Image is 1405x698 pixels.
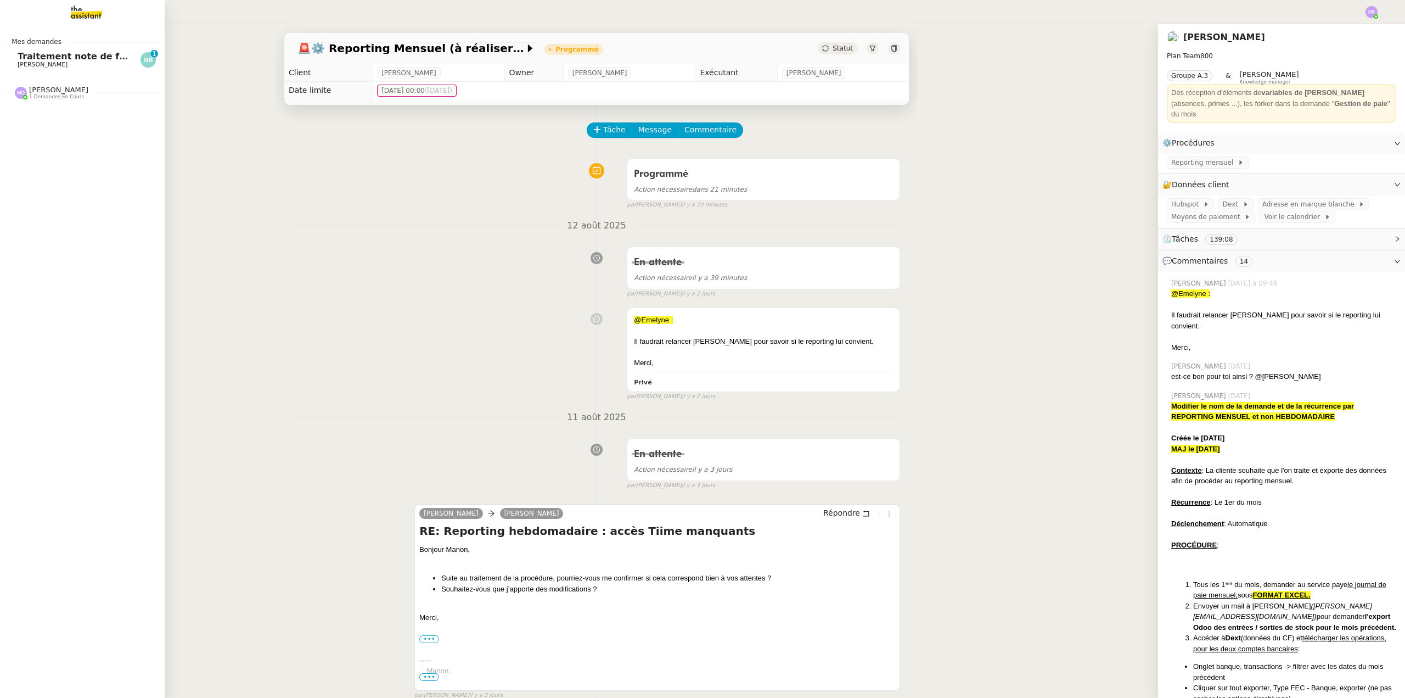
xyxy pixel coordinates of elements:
span: il y a 2 jours [682,289,715,299]
span: ⚙️ [1162,137,1219,149]
button: Tâche [587,122,632,138]
a: [PERSON_NAME] [500,509,564,518]
span: [PERSON_NAME] [18,61,68,68]
u: FORMAT EXCEL. [1252,591,1310,599]
li: Accéder à (données du CF) et : [1193,633,1396,654]
button: Répondre [819,507,874,519]
small: [PERSON_NAME] [627,289,715,299]
strong: Modifier le nom de la demande et de la récurrence par REPORTING MENSUEL et non HEBDOMADAIRE [1171,402,1354,421]
span: [DATE] 00:00 [381,85,452,96]
span: ([DATE]) [425,87,452,94]
span: [PERSON_NAME] [1171,361,1228,371]
span: [DATE] [1228,391,1253,401]
img: svg [1365,6,1378,18]
img: svg [140,52,156,68]
span: 11 août 2025 [558,410,634,425]
app-user-label: Knowledge manager [1240,70,1299,85]
span: Mes demandes [5,36,68,47]
div: : [1171,540,1396,551]
li: Onglet banque, transactions -> filtrer avec les dates du mois précédent [1193,661,1396,683]
span: Action nécessaire [634,274,692,282]
span: Tâches [1172,234,1198,243]
span: [DATE] à 09:46 [1228,278,1280,288]
span: [PERSON_NAME] [572,68,627,79]
img: svg [15,87,27,99]
span: & [1226,70,1230,85]
div: Il faudrait relancer [PERSON_NAME] pour savoir si le reporting lui convient. [634,336,893,347]
div: Merci, [419,612,895,623]
nz-tag: Groupe A.3 [1167,70,1212,81]
p: 1 [152,50,156,60]
small: [PERSON_NAME] [627,481,715,490]
strong: variables de [PERSON_NAME] [1261,88,1364,97]
strong: l'export Odoo des entrées / sorties de stock pour le mois précédent. [1193,612,1396,632]
td: Exécutant [695,64,777,82]
span: [PERSON_NAME] [786,68,841,79]
nz-badge-sup: 1 [150,50,158,58]
span: 800 [1200,52,1213,60]
div: 💬Commentaires 14 [1158,250,1405,272]
span: Action nécessaire [634,186,692,193]
span: ⚙️ Reporting Mensuel (à réaliser dès réception salaires juillet) [297,43,525,54]
div: 🔐Données client [1158,174,1405,196]
td: Owner [504,64,563,82]
span: il y a 39 minutes [634,274,747,282]
h4: RE: Reporting hebdomadaire : accès Tiime manquants [419,523,895,539]
span: [DATE] [1228,361,1253,371]
small: [PERSON_NAME] [627,200,727,210]
span: 💬 [1162,256,1257,265]
div: Merci, [1171,342,1396,353]
span: Hubspot [1171,199,1203,210]
span: il y a 3 jours [634,466,732,473]
div: est-ce bon pour toi ainsi ? @[PERSON_NAME] [1171,371,1396,382]
span: Statut [833,44,853,52]
span: Traitement note de frais 1er semestre 2025 [18,51,234,62]
u: Déclenchement [1171,520,1224,528]
span: par [627,392,636,401]
strong: Dext [1226,634,1241,642]
div: ⚙️Procédures [1158,132,1405,154]
span: Procédures [1172,138,1215,147]
li: Envoyer un mail à [PERSON_NAME] pour demander [1193,601,1396,633]
span: Commentaires [1172,256,1228,265]
span: Action nécessaire [634,466,692,473]
strong: MAJ le [DATE] [1171,445,1220,453]
span: par [627,481,636,490]
div: Merci, [634,358,893,368]
span: Commentaire [684,124,737,136]
span: En attente [634,449,682,459]
img: users%2FQNmrJKjvCnhZ9wRJPnUNc9lj8eE3%2Favatar%2F5ca36b56-0364-45de-a850-26ae83da85f1 [1167,31,1179,43]
span: @Emelyne : [1171,289,1210,298]
span: il y a 20 minutes [682,200,728,210]
span: dans 21 minutes [634,186,747,193]
span: il y a 2 jours [682,392,715,401]
span: 12 août 2025 [558,219,634,233]
span: il y a 3 jours [682,481,715,490]
div: Programmé [555,46,599,53]
strong: Gestion de paie [1334,99,1387,108]
span: Dext [1223,199,1243,210]
a: [PERSON_NAME] [419,509,483,518]
span: Répondre [823,507,860,518]
span: Knowledge manager [1240,79,1291,85]
u: Contexte [1171,466,1202,474]
div: Je viens de finaliser la procédure de reporting mensuel, qui a également été mise à jour selon vo... [427,687,895,698]
span: ⏲️ [1162,234,1246,243]
span: Reporting mensuel [1171,157,1238,168]
a: [PERSON_NAME] [1183,32,1265,42]
span: Moyens de paiement [1171,211,1244,222]
u: Récurrence [1171,498,1211,506]
span: [PERSON_NAME] [1240,70,1299,79]
div: Bonjour Manon, [419,544,895,555]
div: ----- [419,655,895,666]
div: ⏲️Tâches 139:08 [1158,228,1405,250]
b: Privé [634,379,651,386]
span: par [627,200,636,210]
u: télécharger les opérations, pour les deux comptes bancaires [1193,634,1386,653]
span: [PERSON_NAME] [1171,391,1228,401]
div: : Automatique [1171,518,1396,529]
em: ([PERSON_NAME][EMAIL_ADDRESS][DOMAIN_NAME]) [1193,602,1372,621]
nz-tag: 14 [1235,256,1252,267]
span: [PERSON_NAME] [29,86,88,94]
span: 🚨 [297,42,311,55]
